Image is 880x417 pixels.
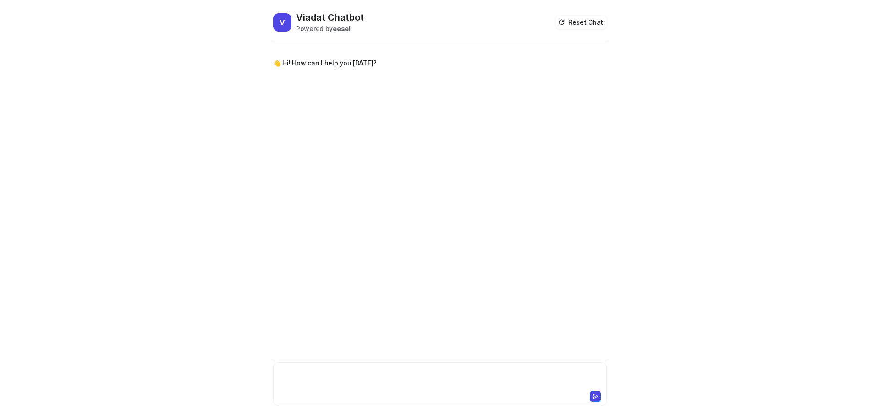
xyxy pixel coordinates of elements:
div: Powered by [296,24,364,33]
h2: Viadat Chatbot [296,11,364,24]
button: Reset Chat [555,16,607,29]
p: 👋 Hi! How can I help you [DATE]? [273,58,377,69]
b: eesel [333,25,351,32]
span: V [273,13,291,32]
